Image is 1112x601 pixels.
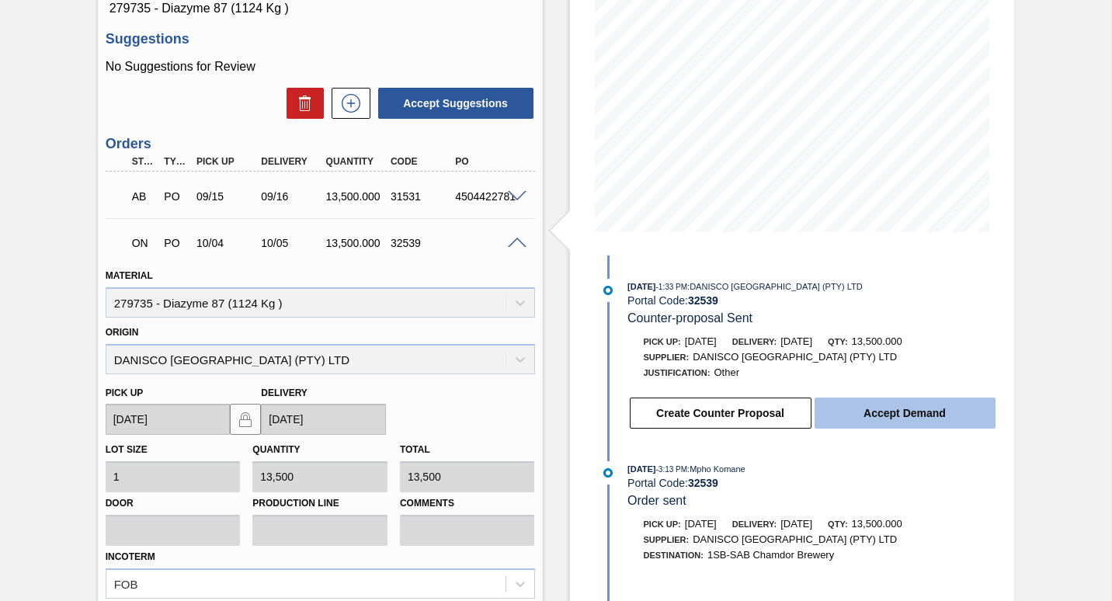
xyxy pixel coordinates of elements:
[685,518,717,530] span: [DATE]
[693,533,897,545] span: DANISCO [GEOGRAPHIC_DATA] (PTY) LTD
[132,190,156,203] p: AB
[230,404,261,435] button: locked
[852,518,902,530] span: 13,500.000
[644,337,681,346] span: Pick up:
[603,468,613,478] img: atual
[106,136,535,152] h3: Orders
[387,237,457,249] div: 32539
[815,398,996,429] button: Accept Demand
[106,404,231,435] input: mm/dd/yyyy
[687,464,745,474] span: : Mpho Komane
[193,190,263,203] div: 09/15/2025
[370,86,535,120] div: Accept Suggestions
[109,2,531,16] span: 279735 - Diazyme 87 (1124 Kg )
[627,282,655,291] span: [DATE]
[714,367,739,378] span: Other
[687,282,863,291] span: : DANISCO [GEOGRAPHIC_DATA] (PTY) LTD
[106,327,139,338] label: Origin
[688,477,718,489] strong: 32539
[324,88,370,119] div: New suggestion
[322,237,393,249] div: 13,500.000
[261,387,308,398] label: Delivery
[106,270,153,281] label: Material
[252,492,387,515] label: Production Line
[828,337,847,346] span: Qty:
[685,335,717,347] span: [DATE]
[322,190,393,203] div: 13,500.000
[693,351,897,363] span: DANISCO [GEOGRAPHIC_DATA] (PTY) LTD
[160,237,192,249] div: Purchase order
[400,444,430,455] label: Total
[644,551,704,560] span: Destination:
[128,156,160,167] div: Step
[644,519,681,529] span: Pick up:
[378,88,533,119] button: Accept Suggestions
[627,294,996,307] div: Portal Code:
[236,410,255,429] img: locked
[279,88,324,119] div: Delete Suggestions
[106,551,155,562] label: Incoterm
[106,492,241,515] label: Door
[128,226,160,260] div: Negotiating Order
[387,156,457,167] div: Code
[451,190,522,203] div: 4504422781
[132,237,156,249] p: ON
[106,387,144,398] label: Pick up
[400,492,535,515] label: Comments
[780,518,812,530] span: [DATE]
[627,494,686,507] span: Order sent
[852,335,902,347] span: 13,500.000
[106,60,535,74] p: No Suggestions for Review
[644,353,690,362] span: Supplier:
[387,190,457,203] div: 31531
[106,31,535,47] h3: Suggestions
[160,156,192,167] div: Type
[252,444,300,455] label: Quantity
[257,190,328,203] div: 09/16/2025
[627,311,752,325] span: Counter-proposal Sent
[322,156,393,167] div: Quantity
[257,237,328,249] div: 10/05/2025
[630,398,811,429] button: Create Counter Proposal
[656,465,688,474] span: - 3:13 PM
[627,477,996,489] div: Portal Code:
[732,337,777,346] span: Delivery:
[644,535,690,544] span: Supplier:
[603,286,613,295] img: atual
[707,549,834,561] span: 1SB-SAB Chamdor Brewery
[644,368,711,377] span: Justification:
[828,519,847,529] span: Qty:
[780,335,812,347] span: [DATE]
[193,237,263,249] div: 10/04/2025
[732,519,777,529] span: Delivery:
[261,404,386,435] input: mm/dd/yyyy
[656,283,688,291] span: - 1:33 PM
[106,444,148,455] label: Lot size
[451,156,522,167] div: PO
[627,464,655,474] span: [DATE]
[688,294,718,307] strong: 32539
[114,577,138,590] div: FOB
[128,179,160,214] div: Awaiting Billing
[160,190,192,203] div: Purchase order
[257,156,328,167] div: Delivery
[193,156,263,167] div: Pick up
